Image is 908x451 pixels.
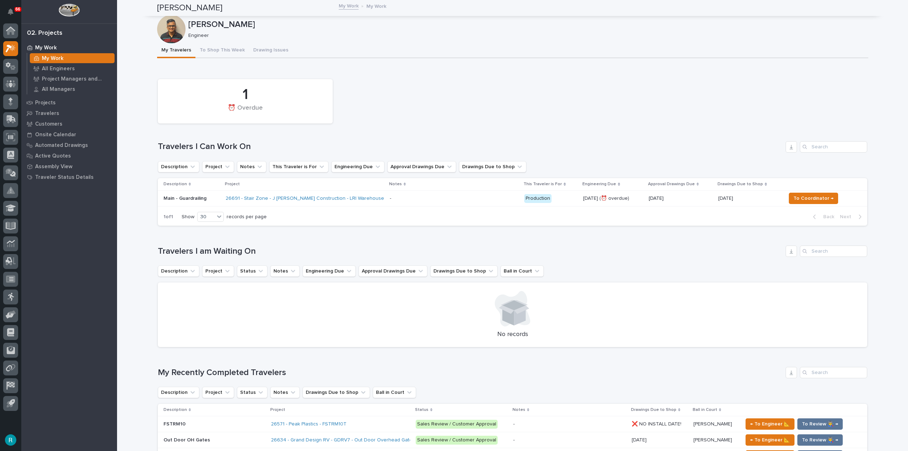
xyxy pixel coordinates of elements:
[303,265,356,277] button: Engineering Due
[158,416,867,432] tr: FSTRM10FSTRM10 26571 - Peak Plastics - FSTRM10T Sales Review / Customer Approval- ❌ NO INSTALL DA...
[3,433,18,447] button: users-avatar
[198,213,215,221] div: 30
[158,368,783,378] h1: My Recently Completed Travelers
[202,161,234,172] button: Project
[249,43,293,58] button: Drawing Issues
[797,418,843,430] button: To Review 👨‍🏭 →
[158,161,199,172] button: Description
[331,161,384,172] button: Engineering Due
[21,150,117,161] a: Active Quotes
[746,418,794,430] button: ← To Engineer 📐
[225,180,240,188] p: Project
[158,265,199,277] button: Description
[513,437,515,443] div: -
[271,421,347,427] a: 26571 - Peak Plastics - FSTRM10T
[164,180,187,188] p: Description
[158,191,867,207] tr: Main - Guardrailing26691 - Stair Zone - J [PERSON_NAME] Construction - LRI Warehouse - Production...
[387,161,456,172] button: Approval Drawings Due
[170,104,321,119] div: ⏰ Overdue
[227,214,267,220] p: records per page
[269,161,328,172] button: This Traveler is For
[21,119,117,129] a: Customers
[693,420,733,427] p: [PERSON_NAME]
[800,141,867,153] input: Search
[632,420,683,427] p: ❌ NO INSTALL DATE!
[164,420,187,427] p: FSTRM10
[500,265,544,277] button: Ball in Court
[21,129,117,140] a: Onsite Calendar
[459,161,526,172] button: Drawings Due to Shop
[631,406,676,414] p: Drawings Due to Shop
[303,387,370,398] button: Drawings Due to Shop
[583,196,643,202] p: [DATE] (⏰ overdue)
[840,214,856,220] span: Next
[750,420,790,428] span: ← To Engineer 📐
[513,421,515,427] div: -
[158,432,867,448] tr: Out Door OH GatesOut Door OH Gates 26634 - Grand Design RV - GDRV7 - Out Door Overhead Gates (2) ...
[270,265,300,277] button: Notes
[802,436,838,444] span: To Review 👨‍🏭 →
[746,434,794,446] button: ← To Engineer 📐
[797,434,843,446] button: To Review 👨‍🏭 →
[166,331,859,339] p: No records
[35,174,94,181] p: Traveler Status Details
[237,265,267,277] button: Status
[21,140,117,150] a: Automated Drawings
[35,100,56,106] p: Projects
[16,7,20,12] p: 66
[366,2,386,10] p: My Work
[35,110,59,117] p: Travelers
[718,194,735,202] p: [DATE]
[819,214,834,220] span: Back
[226,196,384,202] a: 26691 - Stair Zone - J [PERSON_NAME] Construction - LRI Warehouse
[188,33,863,39] p: Engineer
[430,265,498,277] button: Drawings Due to Shop
[513,406,525,414] p: Notes
[21,161,117,172] a: Assembly View
[21,108,117,119] a: Travelers
[524,180,562,188] p: This Traveler is For
[35,153,71,159] p: Active Quotes
[389,180,402,188] p: Notes
[42,55,63,62] p: My Work
[693,436,733,443] p: [PERSON_NAME]
[390,196,391,202] div: -
[35,132,76,138] p: Onsite Calendar
[188,20,865,30] p: [PERSON_NAME]
[270,387,300,398] button: Notes
[837,214,867,220] button: Next
[59,4,79,17] img: Workspace Logo
[164,196,220,202] p: Main - Guardrailing
[800,246,867,257] input: Search
[35,45,57,51] p: My Work
[27,64,117,73] a: All Engineers
[339,1,359,10] a: My Work
[415,406,428,414] p: Status
[3,4,18,19] button: Notifications
[524,194,552,203] div: Production
[202,387,234,398] button: Project
[158,387,199,398] button: Description
[35,142,88,149] p: Automated Drawings
[27,29,62,37] div: 02. Projects
[416,436,498,445] div: Sales Review / Customer Approval
[632,436,648,443] p: [DATE]
[793,194,834,203] span: To Coordinator →
[9,9,18,20] div: Notifications66
[373,387,416,398] button: Ball in Court
[195,43,249,58] button: To Shop This Week
[800,367,867,378] input: Search
[42,76,112,82] p: Project Managers and Engineers
[359,265,427,277] button: Approval Drawings Due
[649,196,713,202] p: [DATE]
[42,66,75,72] p: All Engineers
[802,420,838,428] span: To Review 👨‍🏭 →
[270,406,285,414] p: Project
[164,436,211,443] p: Out Door OH Gates
[21,42,117,53] a: My Work
[718,180,763,188] p: Drawings Due to Shop
[202,265,234,277] button: Project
